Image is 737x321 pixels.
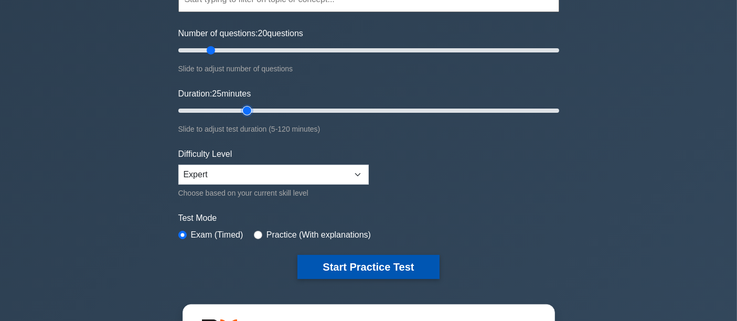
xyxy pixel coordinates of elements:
[178,62,559,75] div: Slide to adjust number of questions
[266,229,371,241] label: Practice (With explanations)
[178,27,303,40] label: Number of questions: questions
[178,148,232,160] label: Difficulty Level
[178,187,369,199] div: Choose based on your current skill level
[212,89,221,98] span: 25
[297,255,439,279] button: Start Practice Test
[178,212,559,224] label: Test Mode
[178,88,251,100] label: Duration: minutes
[258,29,268,38] span: 20
[178,123,559,135] div: Slide to adjust test duration (5-120 minutes)
[191,229,243,241] label: Exam (Timed)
